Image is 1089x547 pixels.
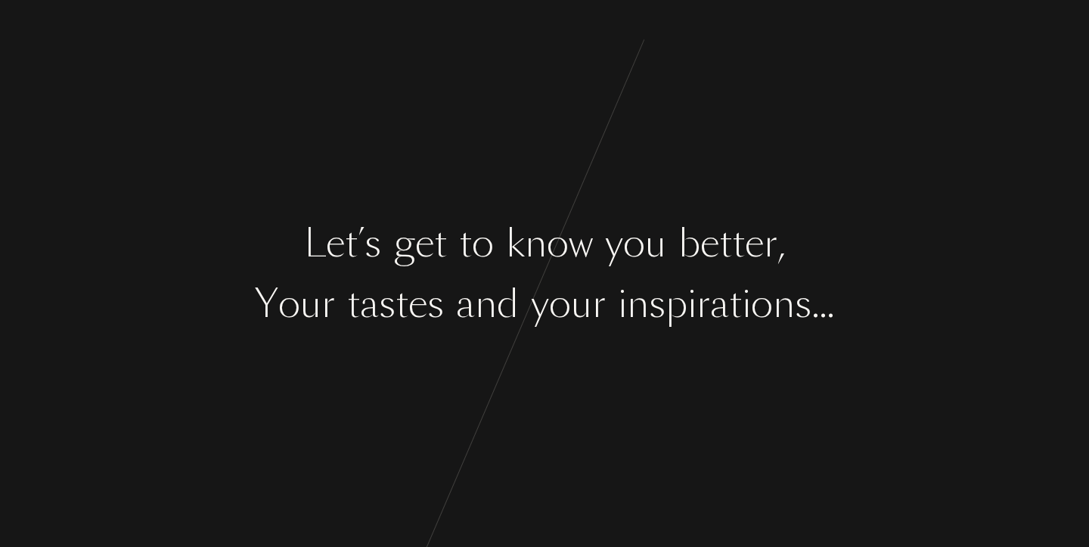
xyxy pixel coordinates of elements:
[408,275,427,332] div: e
[549,275,571,332] div: o
[278,275,300,332] div: o
[571,275,592,332] div: u
[506,215,525,272] div: k
[649,275,665,332] div: s
[827,275,834,332] div: .
[700,215,719,272] div: e
[678,215,700,272] div: b
[751,275,773,332] div: o
[745,215,764,272] div: e
[459,215,472,272] div: t
[345,215,358,272] div: t
[710,275,729,332] div: a
[396,275,408,332] div: t
[525,215,547,272] div: n
[618,275,627,332] div: i
[811,275,819,332] div: .
[764,215,777,272] div: r
[393,215,415,272] div: g
[427,275,444,332] div: s
[434,215,447,272] div: t
[645,215,666,272] div: u
[569,215,593,272] div: w
[547,215,569,272] div: o
[255,275,278,332] div: Y
[732,215,745,272] div: t
[777,215,785,272] div: ,
[623,215,645,272] div: o
[321,275,335,332] div: r
[665,275,687,332] div: p
[819,275,827,332] div: .
[531,275,549,332] div: y
[472,215,494,272] div: o
[456,275,475,332] div: a
[773,275,795,332] div: n
[687,275,697,332] div: i
[358,215,365,272] div: ’
[347,275,360,332] div: t
[605,215,623,272] div: y
[304,215,326,272] div: L
[365,215,381,272] div: s
[729,275,742,332] div: t
[627,275,649,332] div: n
[475,275,497,332] div: n
[592,275,606,332] div: r
[719,215,732,272] div: t
[497,275,519,332] div: d
[795,275,811,332] div: s
[360,275,379,332] div: a
[742,275,751,332] div: i
[326,215,345,272] div: e
[415,215,434,272] div: e
[300,275,321,332] div: u
[379,275,396,332] div: s
[697,275,710,332] div: r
